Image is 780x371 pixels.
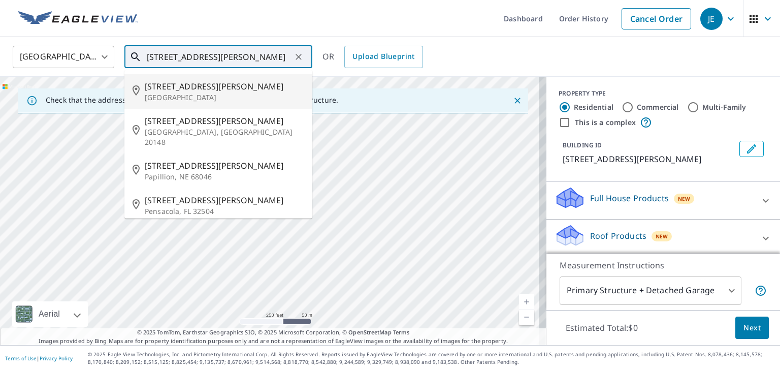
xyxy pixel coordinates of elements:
label: Residential [574,102,613,112]
a: Terms of Use [5,355,37,362]
div: PROPERTY TYPE [559,89,768,98]
button: Next [735,317,769,339]
a: Current Level 17, Zoom In [519,294,534,310]
span: [STREET_ADDRESS][PERSON_NAME] [145,80,304,92]
a: Current Level 17, Zoom Out [519,310,534,325]
input: Search by address or latitude-longitude [147,43,291,71]
p: © 2025 Eagle View Technologies, Inc. and Pictometry International Corp. All Rights Reserved. Repo... [88,351,775,366]
p: Measurement Instructions [560,259,767,271]
button: Close [511,94,524,107]
button: Edit building 1 [739,141,764,157]
span: [STREET_ADDRESS][PERSON_NAME] [145,115,304,127]
p: Papillion, NE 68046 [145,172,304,182]
span: [STREET_ADDRESS][PERSON_NAME] [145,160,304,172]
div: OR [322,46,423,68]
label: Multi-Family [702,102,746,112]
span: Next [743,322,761,334]
div: Full House ProductsNew [555,186,772,215]
p: [GEOGRAPHIC_DATA] [145,92,304,103]
p: | [5,355,73,361]
img: EV Logo [18,11,138,26]
span: New [678,195,691,203]
p: BUILDING ID [563,141,602,149]
label: Commercial [637,102,679,112]
div: Primary Structure + Detached Garage [560,276,741,305]
div: JE [700,8,723,30]
a: Terms [393,328,410,336]
label: This is a complex [575,117,636,128]
p: [STREET_ADDRESS][PERSON_NAME] [563,153,735,165]
a: OpenStreetMap [348,328,391,336]
a: Privacy Policy [40,355,73,362]
p: Estimated Total: $0 [558,317,646,339]
p: Roof Products [590,230,646,242]
a: Cancel Order [622,8,691,29]
span: Your report will include the primary structure and a detached garage if one exists. [755,285,767,297]
div: Aerial [36,301,63,327]
p: Pensacola, FL 32504 [145,206,304,217]
p: Full House Products [590,192,669,204]
div: [GEOGRAPHIC_DATA] [13,43,114,71]
div: Aerial [12,301,88,327]
button: Clear [291,50,306,64]
span: Upload Blueprint [352,50,414,63]
span: [STREET_ADDRESS][PERSON_NAME] [145,194,304,206]
div: Roof ProductsNew [555,224,772,253]
p: [GEOGRAPHIC_DATA], [GEOGRAPHIC_DATA] 20148 [145,127,304,147]
a: Upload Blueprint [344,46,422,68]
p: Check that the address is accurate, then drag the marker over the correct structure. [46,96,338,105]
span: New [656,232,668,240]
span: © 2025 TomTom, Earthstar Geographics SIO, © 2025 Microsoft Corporation, © [137,328,410,337]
